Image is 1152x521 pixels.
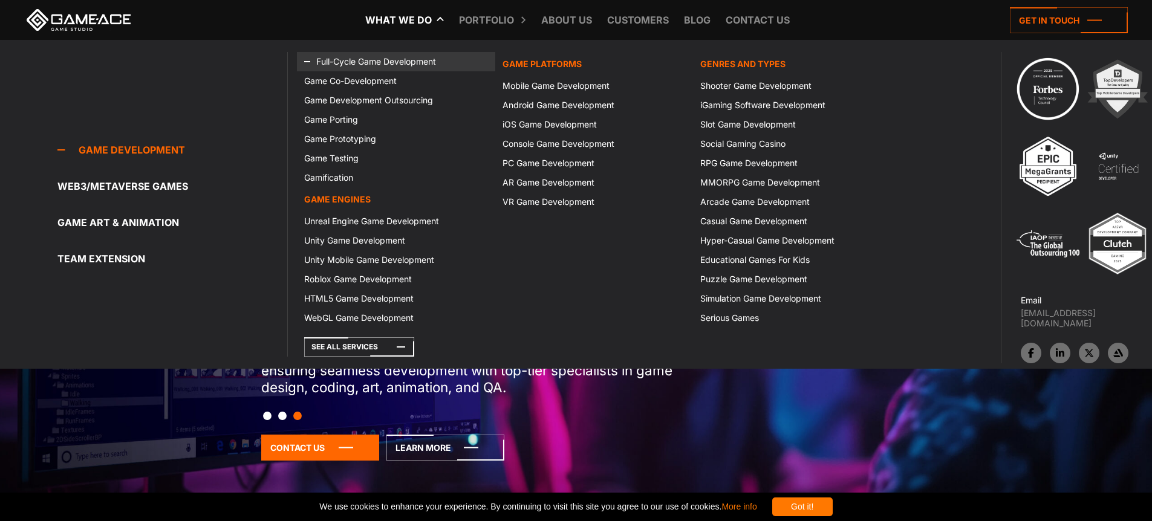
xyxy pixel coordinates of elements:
a: RPG Game Development [693,154,891,173]
a: Game Engines [297,187,495,212]
a: Serious Games [693,308,891,328]
a: See All Services [304,337,414,357]
a: iOS Game Development [495,115,693,134]
a: Mobile Game Development [495,76,693,95]
a: Educational Games For Kids [693,250,891,270]
a: Game development [57,138,287,162]
a: Web3/Metaverse Games [57,174,287,198]
a: Game Development Outsourcing [297,91,495,110]
a: VR Game Development [495,192,693,212]
a: Casual Game Development [693,212,891,231]
a: Puzzle Game Development [693,270,891,289]
a: Gamification [297,168,495,187]
p: Game-Ace assembles dedicated teams tailored to your project, ensuring seamless development with t... [261,345,683,396]
a: Unity Game Development [297,231,495,250]
button: Slide 3 [293,406,302,426]
a: Social Gaming Casino [693,134,891,154]
a: Contact Us [261,435,379,461]
a: More info [721,502,757,511]
img: 4 [1085,133,1151,199]
button: Slide 2 [278,406,287,426]
span: We use cookies to enhance your experience. By continuing to visit this site you agree to our use ... [319,497,757,516]
a: Android Game Development [495,95,693,115]
img: 3 [1015,133,1081,199]
img: 2 [1084,56,1151,122]
a: Full-Cycle Game Development [297,52,495,71]
a: Slot Game Development [693,115,891,134]
a: Simulation Game Development [693,289,891,308]
a: Console Game Development [495,134,693,154]
a: Genres and Types [693,52,891,76]
a: Hyper-Casual Game Development [693,231,891,250]
a: WebGL Game Development [297,308,495,328]
a: Unreal Engine Game Development [297,212,495,231]
a: Game platforms [495,52,693,76]
a: AR Game Development [495,173,693,192]
img: Technology council badge program ace 2025 game ace [1015,56,1081,122]
a: Learn More [386,435,504,461]
strong: Email [1021,295,1041,305]
a: Get in touch [1010,7,1128,33]
a: PC Game Development [495,154,693,173]
a: Game Prototyping [297,129,495,149]
a: MMORPG Game Development [693,173,891,192]
a: Arcade Game Development [693,192,891,212]
img: 5 [1015,210,1081,277]
a: Team Extension [57,247,287,271]
a: Game Testing [297,149,495,168]
a: Roblox Game Development [297,270,495,289]
a: Shooter Game Development [693,76,891,95]
div: Got it! [772,497,833,516]
a: iGaming Software Development [693,95,891,115]
button: Slide 1 [263,406,272,426]
a: Unity Mobile Game Development [297,250,495,270]
a: HTML5 Game Development [297,289,495,308]
a: Game Art & Animation [57,210,287,235]
img: Top ar vr development company gaming 2025 game ace [1084,210,1151,277]
a: [EMAIL_ADDRESS][DOMAIN_NAME] [1021,308,1152,328]
a: Game Co-Development [297,71,495,91]
a: Game Porting [297,110,495,129]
